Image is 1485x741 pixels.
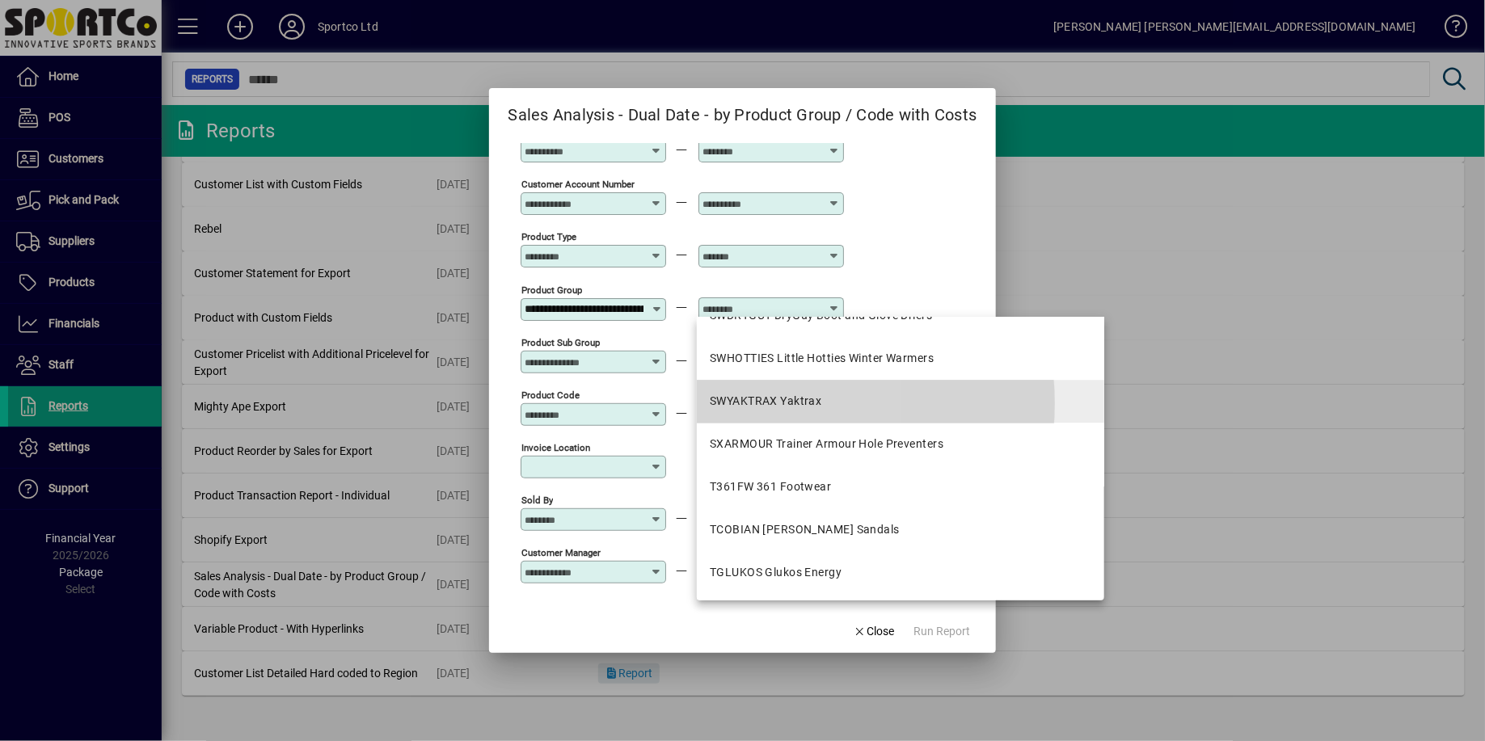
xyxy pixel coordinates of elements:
mat-label: Product Type [521,231,576,242]
mat-option: SXARMOUR Trainer Armour Hole Preventers [697,423,1104,465]
div: T361FW 361 Footwear [710,478,831,495]
div: TGLUKOS Glukos Energy [710,564,842,581]
mat-option: TNATHAN Nathan Gear and Music Carriers [697,594,1104,637]
div: SWYAKTRAX Yaktrax [710,393,821,410]
div: SXARMOUR Trainer Armour Hole Preventers [710,436,943,453]
button: Close [846,617,901,646]
mat-label: Product Sub Group [521,336,600,347]
div: SWHOTTIES Little Hotties Winter Warmers [710,350,934,367]
mat-option: T361FW 361 Footwear [697,465,1104,508]
mat-label: Customer Account Number [521,179,635,190]
mat-option: TGLUKOS Glukos Energy [697,551,1104,594]
mat-label: Product Code [521,389,580,400]
span: Close [853,623,895,640]
h2: Sales Analysis - Dual Date - by Product Group / Code with Costs [489,88,997,128]
mat-label: Customer Manager [521,546,601,558]
mat-label: Sold By [521,494,553,505]
div: TCOBIAN [PERSON_NAME] Sandals [710,521,900,538]
mat-option: TCOBIAN Cobian Sandals [697,508,1104,551]
mat-label: Invoice location [521,441,590,453]
mat-option: SWHOTTIES Little Hotties Winter Warmers [697,337,1104,380]
mat-option: SWYAKTRAX Yaktrax [697,380,1104,423]
mat-label: Product Group [521,284,582,295]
